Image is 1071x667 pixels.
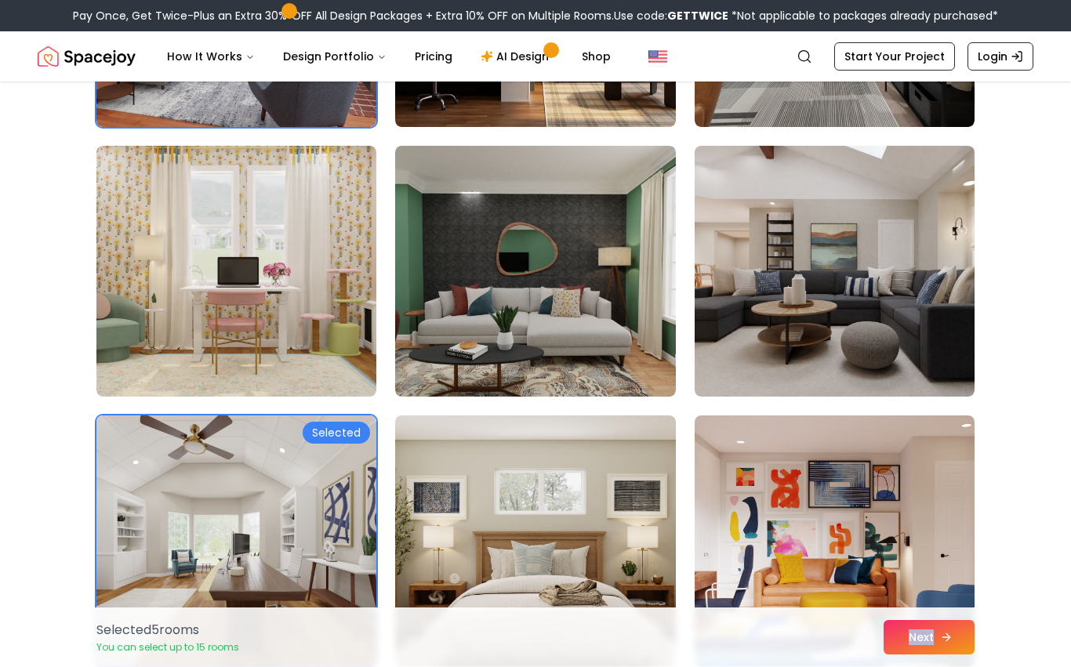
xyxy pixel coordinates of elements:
[569,41,623,72] a: Shop
[468,41,566,72] a: AI Design
[884,620,975,654] button: Next
[154,41,623,72] nav: Main
[834,42,955,71] a: Start Your Project
[614,8,728,24] span: Use code:
[395,146,675,397] img: Room room-26
[96,621,239,640] p: Selected 5 room s
[154,41,267,72] button: How It Works
[38,31,1033,82] nav: Global
[648,47,667,66] img: United States
[38,41,136,72] a: Spacejoy
[728,8,998,24] span: *Not applicable to packages already purchased*
[402,41,465,72] a: Pricing
[270,41,399,72] button: Design Portfolio
[38,41,136,72] img: Spacejoy Logo
[303,422,370,444] div: Selected
[968,42,1033,71] a: Login
[667,8,728,24] b: GETTWICE
[96,415,376,666] img: Room room-28
[96,146,376,397] img: Room room-25
[73,8,998,24] div: Pay Once, Get Twice-Plus an Extra 30% OFF All Design Packages + Extra 10% OFF on Multiple Rooms.
[96,641,239,654] p: You can select up to 15 rooms
[395,415,675,666] img: Room room-29
[695,146,975,397] img: Room room-27
[695,415,975,666] img: Room room-30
